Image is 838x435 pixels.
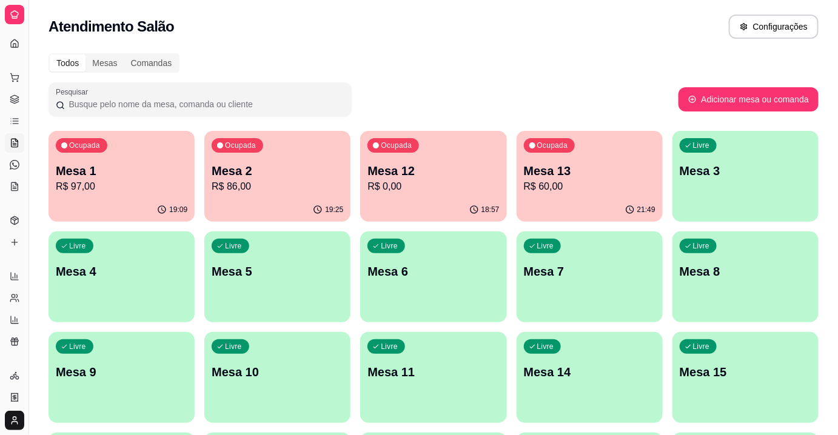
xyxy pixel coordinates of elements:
button: LivreMesa 11 [360,332,506,423]
p: Mesa 13 [524,162,655,179]
p: R$ 97,00 [56,179,187,194]
button: LivreMesa 6 [360,231,506,322]
p: Mesa 3 [680,162,811,179]
p: Mesa 12 [367,162,499,179]
p: R$ 86,00 [212,179,343,194]
p: Livre [225,342,242,351]
button: Configurações [729,15,819,39]
p: Mesa 9 [56,364,187,380]
p: R$ 0,00 [367,179,499,194]
p: Livre [69,241,86,251]
p: Mesa 7 [524,263,655,280]
p: Mesa 2 [212,162,343,179]
p: Livre [381,342,398,351]
p: Ocupada [381,141,412,150]
button: LivreMesa 8 [672,231,819,322]
button: OcupadaMesa 12R$ 0,0018:57 [360,131,506,222]
button: LivreMesa 14 [517,332,663,423]
p: Livre [381,241,398,251]
p: Mesa 4 [56,263,187,280]
h2: Atendimento Salão [49,17,174,36]
p: Livre [69,342,86,351]
input: Pesquisar [65,98,344,110]
label: Pesquisar [56,87,92,97]
button: LivreMesa 15 [672,332,819,423]
p: 21:49 [637,205,655,214]
button: LivreMesa 10 [204,332,350,423]
p: 19:09 [169,205,187,214]
p: Mesa 15 [680,364,811,380]
p: R$ 60,00 [524,179,655,194]
p: 19:25 [325,205,343,214]
div: Mesas [85,55,124,71]
p: Mesa 10 [212,364,343,380]
button: OcupadaMesa 1R$ 97,0019:09 [49,131,195,222]
p: Livre [693,141,710,150]
button: LivreMesa 4 [49,231,195,322]
p: Ocupada [225,141,256,150]
p: Livre [225,241,242,251]
p: Mesa 1 [56,162,187,179]
p: Mesa 6 [367,263,499,280]
div: Comandas [124,55,179,71]
p: Mesa 5 [212,263,343,280]
p: Livre [537,241,554,251]
button: LivreMesa 3 [672,131,819,222]
div: Todos [50,55,85,71]
p: Livre [693,342,710,351]
p: Mesa 8 [680,263,811,280]
p: Ocupada [69,141,100,150]
button: LivreMesa 7 [517,231,663,322]
p: Livre [537,342,554,351]
p: Mesa 14 [524,364,655,380]
p: Ocupada [537,141,568,150]
p: Mesa 11 [367,364,499,380]
button: OcupadaMesa 13R$ 60,0021:49 [517,131,663,222]
p: Livre [693,241,710,251]
button: Adicionar mesa ou comanda [679,87,819,111]
button: LivreMesa 5 [204,231,350,322]
button: LivreMesa 9 [49,332,195,423]
p: 18:57 [481,205,500,214]
button: OcupadaMesa 2R$ 86,0019:25 [204,131,350,222]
